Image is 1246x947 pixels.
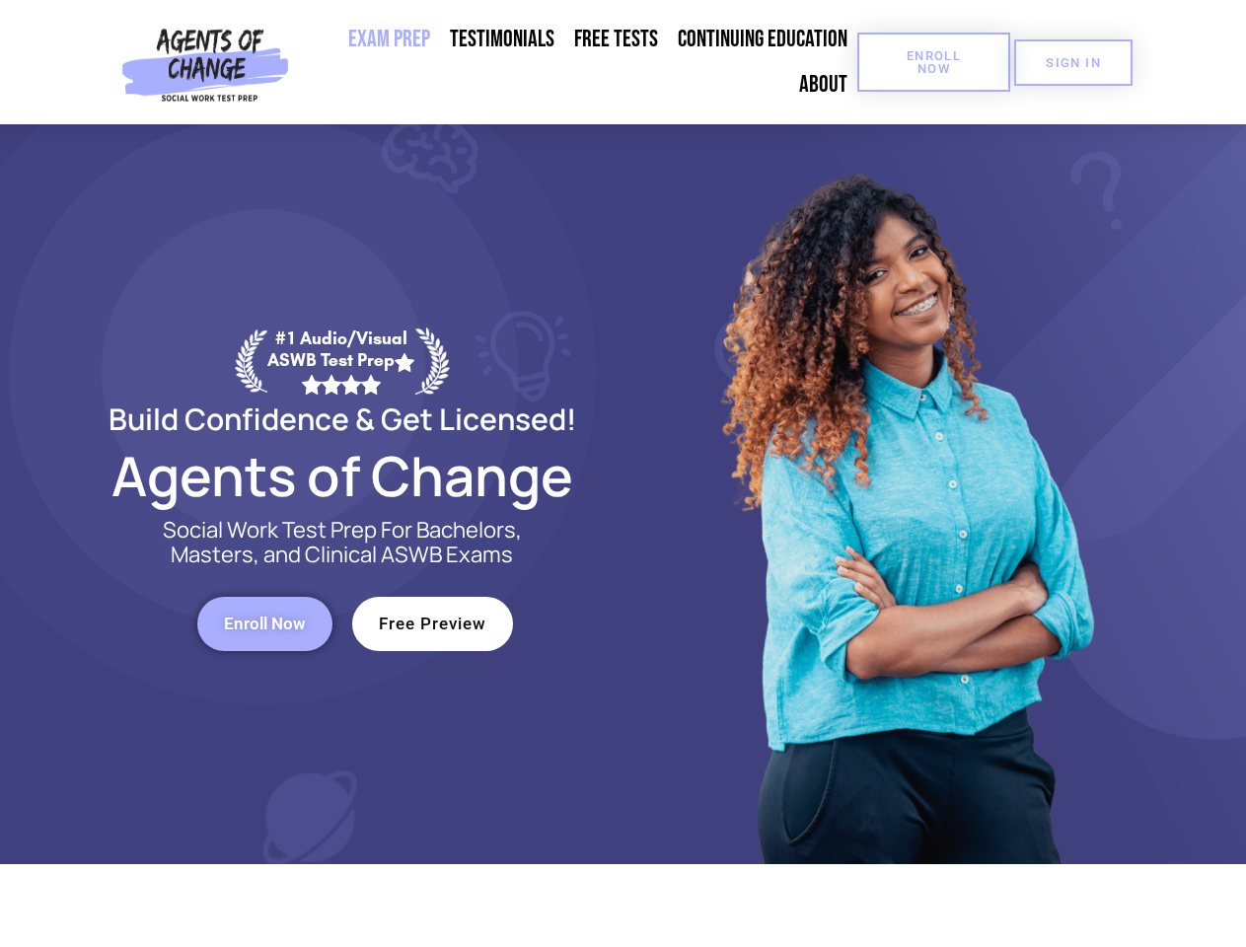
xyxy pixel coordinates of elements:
a: Enroll Now [197,597,332,651]
span: Enroll Now [224,616,306,632]
a: SIGN IN [1014,39,1133,86]
a: Enroll Now [857,33,1010,92]
nav: Menu [297,17,857,108]
a: Testimonials [440,17,564,62]
img: Website Image 1 (1) [707,124,1102,864]
a: About [789,62,857,108]
a: Free Preview [352,597,513,651]
span: SIGN IN [1046,56,1101,69]
a: Continuing Education [668,17,857,62]
div: #1 Audio/Visual ASWB Test Prep [267,328,415,394]
h2: Agents of Change [61,453,623,498]
a: Free Tests [564,17,668,62]
p: Social Work Test Prep For Bachelors, Masters, and Clinical ASWB Exams [140,518,545,567]
span: Enroll Now [889,49,979,75]
h2: Build Confidence & Get Licensed! [61,404,623,433]
span: Free Preview [379,616,486,632]
a: Exam Prep [338,17,440,62]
